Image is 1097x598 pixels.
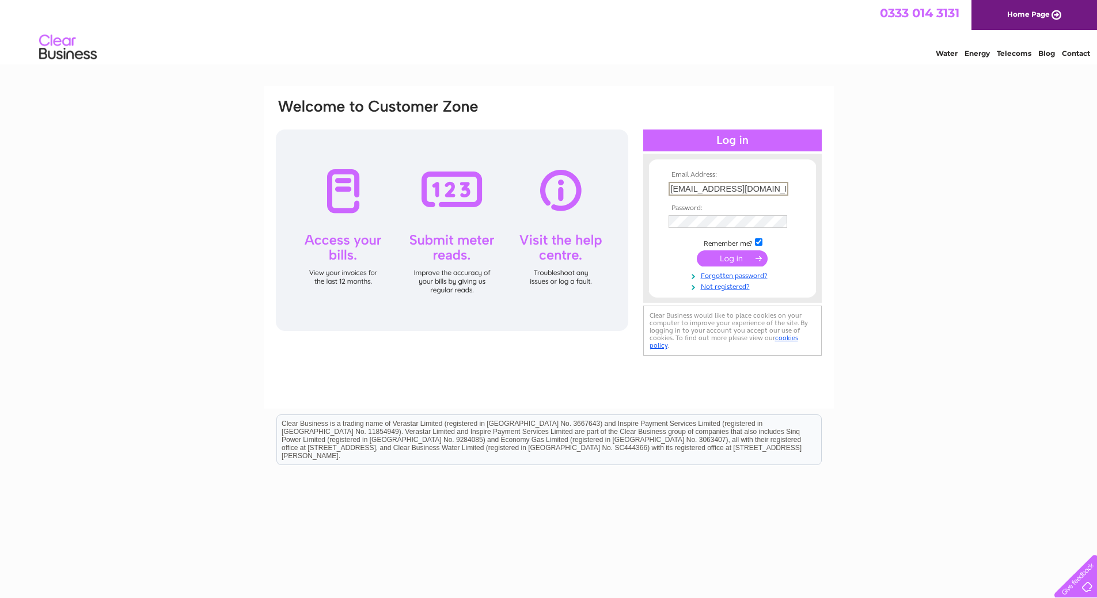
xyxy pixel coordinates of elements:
a: 0333 014 3131 [880,6,959,20]
a: Telecoms [997,49,1031,58]
a: Energy [965,49,990,58]
th: Password: [666,204,799,212]
a: Contact [1062,49,1090,58]
a: Forgotten password? [669,269,799,280]
input: Submit [697,250,768,266]
td: Remember me? [666,237,799,248]
a: Blog [1038,49,1055,58]
div: Clear Business would like to place cookies on your computer to improve your experience of the sit... [643,306,822,356]
div: Clear Business is a trading name of Verastar Limited (registered in [GEOGRAPHIC_DATA] No. 3667643... [277,6,821,56]
img: logo.png [39,30,97,65]
th: Email Address: [666,171,799,179]
a: Not registered? [669,280,799,291]
a: Water [936,49,958,58]
a: cookies policy [650,334,798,349]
